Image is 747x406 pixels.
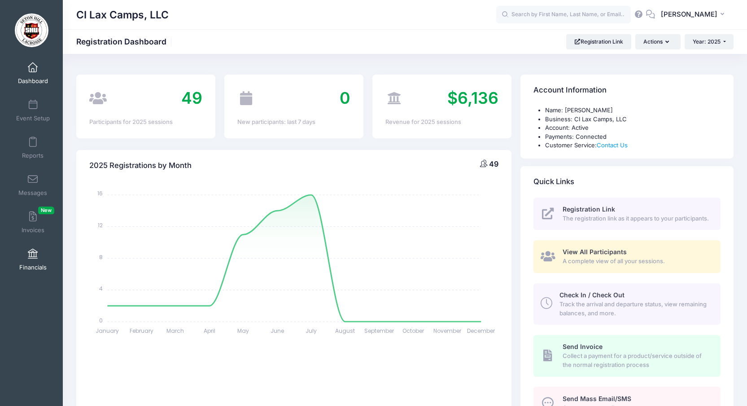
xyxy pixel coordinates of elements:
[98,221,103,229] tspan: 12
[533,198,721,230] a: Registration Link The registration link as it appears to your participants.
[76,4,169,25] h1: CI Lax Camps, LLC
[15,13,48,47] img: CI Lax Camps, LLC
[98,190,103,197] tspan: 16
[533,283,721,325] a: Check In / Check Out Track the arrival and departure status, view remaining balances, and more.
[364,327,394,335] tspan: September
[336,327,355,335] tspan: August
[545,141,721,150] li: Customer Service:
[306,327,317,335] tspan: July
[130,327,153,335] tspan: February
[76,37,174,46] h1: Registration Dashboard
[385,118,498,127] div: Revenue for 2025 sessions
[545,132,721,141] li: Payments: Connected
[545,115,721,124] li: Business: CI Lax Camps, LLC
[12,95,54,126] a: Event Setup
[545,106,721,115] li: Name: [PERSON_NAME]
[22,152,44,159] span: Reports
[496,6,631,24] input: Search by First Name, Last Name, or Email...
[402,327,424,335] tspan: October
[19,264,47,271] span: Financials
[18,189,47,197] span: Messages
[563,214,710,223] span: The registration link as it appears to your participants.
[661,9,717,19] span: [PERSON_NAME]
[38,207,54,214] span: New
[237,327,249,335] tspan: May
[563,352,710,369] span: Collect a payment for a product/service outside of the normal registration process
[655,4,734,25] button: [PERSON_NAME]
[489,159,498,168] span: 49
[89,153,192,178] h4: 2025 Registrations by Month
[89,118,202,127] div: Participants for 2025 sessions
[545,124,721,132] li: Account: Active
[96,327,119,335] tspan: January
[18,77,48,85] span: Dashboard
[22,226,44,234] span: Invoices
[533,240,721,273] a: View All Participants A complete view of all your sessions.
[467,327,496,335] tspan: December
[12,244,54,275] a: Financials
[204,327,215,335] tspan: April
[167,327,184,335] tspan: March
[12,132,54,163] a: Reports
[559,291,625,299] span: Check In / Check Out
[447,88,498,108] span: $6,136
[685,34,734,49] button: Year: 2025
[433,327,462,335] tspan: November
[635,34,680,49] button: Actions
[563,205,615,213] span: Registration Link
[533,78,607,103] h4: Account Information
[100,285,103,292] tspan: 4
[12,169,54,201] a: Messages
[563,257,710,266] span: A complete view of all your sessions.
[597,141,628,149] a: Contact Us
[181,88,202,108] span: 49
[559,300,710,318] span: Track the arrival and departure status, view remaining balances, and more.
[563,343,603,350] span: Send Invoice
[12,207,54,238] a: InvoicesNew
[566,34,631,49] a: Registration Link
[100,253,103,260] tspan: 8
[12,57,54,89] a: Dashboard
[16,115,50,122] span: Event Setup
[340,88,350,108] span: 0
[693,38,721,45] span: Year: 2025
[533,169,574,194] h4: Quick Links
[237,118,350,127] div: New participants: last 7 days
[563,248,627,256] span: View All Participants
[563,395,631,402] span: Send Mass Email/SMS
[271,327,284,335] tspan: June
[533,335,721,376] a: Send Invoice Collect a payment for a product/service outside of the normal registration process
[100,316,103,324] tspan: 0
